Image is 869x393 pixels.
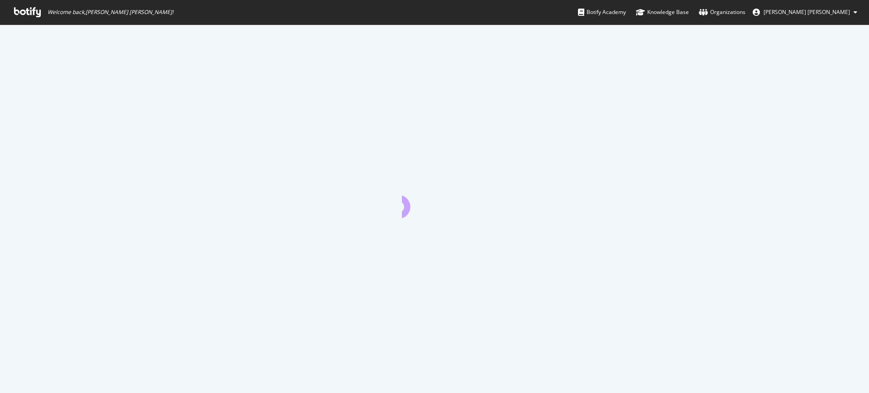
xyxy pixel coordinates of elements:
[402,185,467,218] div: animation
[699,8,745,17] div: Organizations
[578,8,626,17] div: Botify Academy
[636,8,689,17] div: Knowledge Base
[764,8,850,16] span: Cooper Bernier
[745,5,864,19] button: [PERSON_NAME] [PERSON_NAME]
[48,9,173,16] span: Welcome back, [PERSON_NAME] [PERSON_NAME] !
